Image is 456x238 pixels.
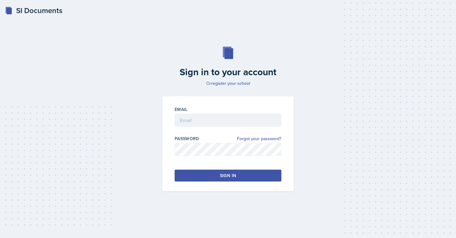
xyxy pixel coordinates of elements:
button: Sign in [175,170,281,181]
div: Sign in [220,172,236,179]
a: SI Documents [5,5,62,16]
a: Forgot your password? [237,135,281,142]
input: Email [175,114,281,127]
label: Email [175,106,188,112]
h2: Sign in to your account [159,66,297,78]
a: register your school [211,80,250,86]
label: Password [175,135,199,142]
p: Or [159,80,297,86]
